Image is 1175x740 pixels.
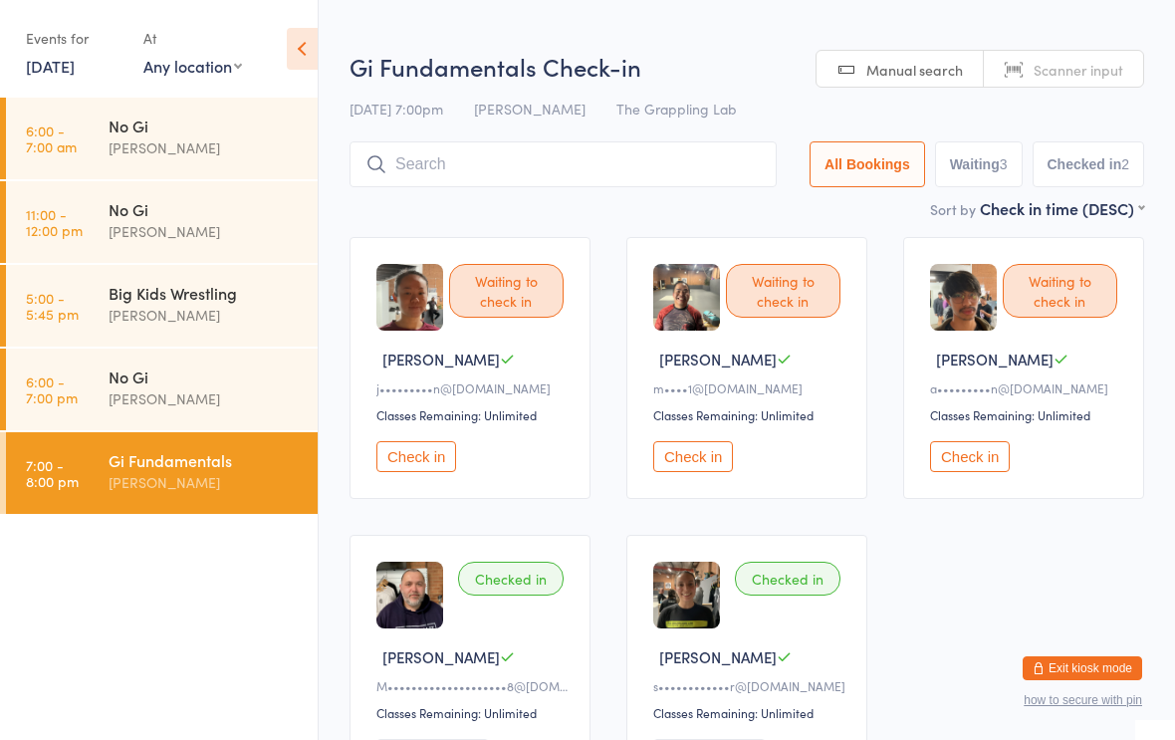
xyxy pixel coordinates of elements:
time: 6:00 - 7:00 pm [26,373,78,405]
div: 3 [1000,156,1008,172]
div: a•••••••••n@[DOMAIN_NAME] [930,379,1123,396]
a: 11:00 -12:00 pmNo Gi[PERSON_NAME] [6,181,318,263]
div: [PERSON_NAME] [109,136,301,159]
a: 6:00 -7:00 pmNo Gi[PERSON_NAME] [6,349,318,430]
time: 6:00 - 7:00 am [26,123,77,154]
img: image1747822344.png [653,562,720,628]
div: 2 [1121,156,1129,172]
div: [PERSON_NAME] [109,304,301,327]
a: 5:00 -5:45 pmBig Kids Wrestling[PERSON_NAME] [6,265,318,347]
div: Classes Remaining: Unlimited [376,406,570,423]
div: Events for [26,22,123,55]
h2: Gi Fundamentals Check-in [350,50,1144,83]
input: Search [350,141,777,187]
span: [PERSON_NAME] [659,646,777,667]
span: [PERSON_NAME] [382,349,500,370]
button: Check in [653,441,733,472]
div: Classes Remaining: Unlimited [653,406,846,423]
span: Scanner input [1034,60,1123,80]
button: Check in [376,441,456,472]
img: image1747440944.png [930,264,997,331]
div: Big Kids Wrestling [109,282,301,304]
div: s••••••••••••r@[DOMAIN_NAME] [653,677,846,694]
div: Any location [143,55,242,77]
a: 6:00 -7:00 amNo Gi[PERSON_NAME] [6,98,318,179]
img: image1746696097.png [376,264,443,331]
img: image1724066378.png [653,264,720,331]
button: Waiting3 [935,141,1023,187]
span: [DATE] 7:00pm [350,99,443,119]
span: The Grappling Lab [616,99,737,119]
span: [PERSON_NAME] [659,349,777,370]
span: [PERSON_NAME] [936,349,1054,370]
img: image1733279987.png [376,562,443,628]
div: [PERSON_NAME] [109,387,301,410]
div: Check in time (DESC) [980,197,1144,219]
button: how to secure with pin [1024,693,1142,707]
div: [PERSON_NAME] [109,220,301,243]
div: Classes Remaining: Unlimited [930,406,1123,423]
time: 5:00 - 5:45 pm [26,290,79,322]
div: At [143,22,242,55]
span: [PERSON_NAME] [474,99,586,119]
label: Sort by [930,199,976,219]
div: Waiting to check in [1003,264,1117,318]
span: [PERSON_NAME] [382,646,500,667]
a: [DATE] [26,55,75,77]
button: All Bookings [810,141,925,187]
div: m••••1@[DOMAIN_NAME] [653,379,846,396]
div: Waiting to check in [726,264,840,318]
div: Checked in [735,562,840,596]
div: M••••••••••••••••••••8@[DOMAIN_NAME] [376,677,570,694]
div: No Gi [109,198,301,220]
a: 7:00 -8:00 pmGi Fundamentals[PERSON_NAME] [6,432,318,514]
span: Manual search [866,60,963,80]
div: [PERSON_NAME] [109,471,301,494]
div: j•••••••••n@[DOMAIN_NAME] [376,379,570,396]
div: No Gi [109,366,301,387]
div: Classes Remaining: Unlimited [653,704,846,721]
time: 11:00 - 12:00 pm [26,206,83,238]
div: Classes Remaining: Unlimited [376,704,570,721]
div: No Gi [109,115,301,136]
button: Checked in2 [1033,141,1145,187]
time: 7:00 - 8:00 pm [26,457,79,489]
div: Waiting to check in [449,264,564,318]
div: Gi Fundamentals [109,449,301,471]
button: Check in [930,441,1010,472]
div: Checked in [458,562,564,596]
button: Exit kiosk mode [1023,656,1142,680]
